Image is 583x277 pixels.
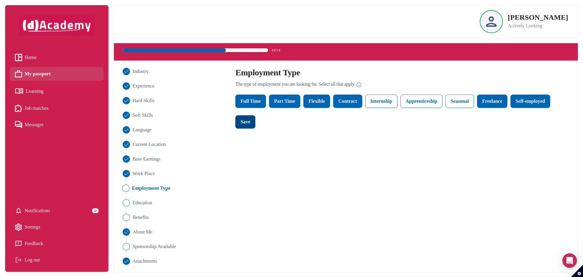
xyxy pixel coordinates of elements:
img: ... [123,228,130,236]
img: ... [123,243,130,250]
a: Learning iconLearning [15,86,99,96]
div: Open Intercom Messenger [562,253,577,268]
img: ... [123,258,130,265]
p: [PERSON_NAME] [508,14,568,21]
img: ... [123,97,130,104]
span: Experience [132,82,154,90]
li: Close [121,170,228,177]
img: ... [123,68,130,75]
span: Attachments [132,258,157,265]
li: Close [121,112,228,119]
img: ... [123,214,130,221]
li: Close [121,185,229,192]
li: Close [121,141,228,148]
img: dAcademy [19,16,95,36]
img: feedback [15,240,22,247]
label: Part Time [269,95,300,108]
li: Close [121,214,228,221]
img: ... [123,126,130,133]
li: Close [121,126,228,133]
img: Job matches icon [15,105,22,112]
a: My passport iconMy passport [15,69,99,78]
label: Self-employed [510,95,550,108]
span: Home [25,53,36,62]
label: Apprenticeship [401,95,443,108]
img: ... [123,170,130,177]
a: Messages iconMessages [15,120,99,129]
li: Close [121,243,228,250]
label: Employment Type [235,68,300,78]
img: ... [123,82,130,90]
label: Contract [333,95,362,108]
img: ... [123,112,130,119]
li: Close [121,228,228,236]
img: My passport icon [15,70,22,78]
label: Internship [365,95,397,108]
a: Job matches iconJob matches [15,104,99,113]
div: 0 [92,208,99,213]
img: ... [123,199,130,206]
span: Education [132,199,152,206]
span: 10/14 [271,47,280,53]
img: Profile [486,16,496,27]
span: Sponsorship Available [132,243,176,250]
span: Work Place [132,170,155,177]
a: Feedback [15,239,99,248]
p: Actively Looking [508,22,568,29]
label: Full Time [235,95,266,108]
div: Save [240,118,250,126]
span: Notifications [25,206,50,215]
img: Messages icon [15,121,22,128]
button: Set cookie preferences [571,265,583,277]
li: Close [121,155,228,163]
span: Industry [132,68,148,75]
img: Learning icon [15,86,23,96]
span: Soft Skills [132,112,153,119]
span: Language [132,126,152,133]
li: Close [121,199,228,206]
img: Log out [15,256,22,264]
span: Base Earnings [132,155,160,163]
a: Home iconHome [15,53,99,62]
span: Messages [25,120,43,129]
li: Close [121,258,228,265]
img: ... [122,185,130,192]
label: Flexible [303,95,330,108]
img: Home icon [15,54,22,61]
img: ... [123,141,130,148]
label: Seasonal [445,95,474,108]
span: Job matches [25,104,49,113]
li: Close [121,68,228,75]
span: My passport [25,69,51,78]
span: Learning [26,87,43,96]
span: The type of employment you are looking for. Select all that apply. [235,81,355,87]
button: Save [235,115,255,129]
span: Current Location [132,141,166,148]
img: setting [15,207,22,214]
img: Info [356,81,361,88]
span: About Me [132,228,152,236]
img: setting [15,223,22,231]
li: Close [121,82,228,90]
li: Close [121,97,228,104]
span: Settings [25,223,40,232]
span: Employment Type [132,185,170,192]
span: Hard Skills [132,97,154,104]
img: ... [123,155,130,163]
label: Freelance [477,95,507,108]
span: Benefits [132,214,148,221]
div: Log out [15,255,99,265]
